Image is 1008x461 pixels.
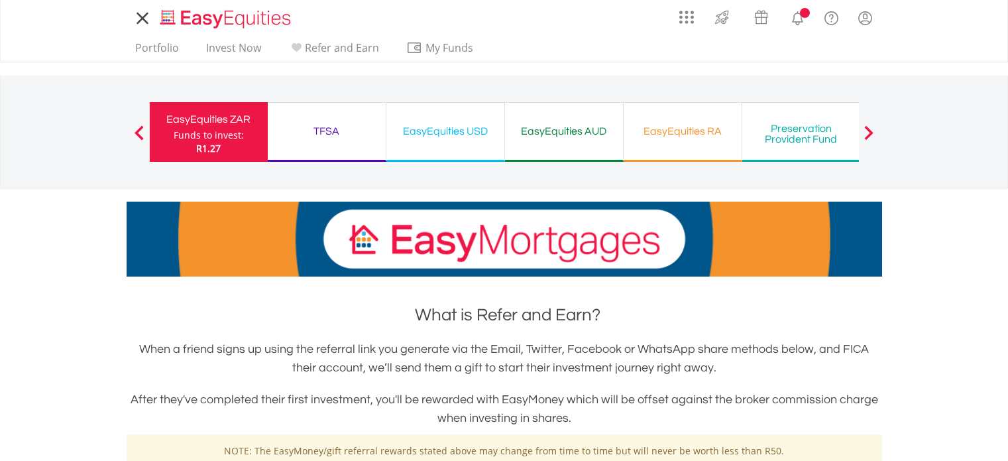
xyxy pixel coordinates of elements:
span: R1.27 [196,142,221,155]
h3: When a friend signs up using the referral link you generate via the Email, Twitter, Facebook or W... [127,340,882,377]
span: Refer and Earn [305,40,379,55]
img: EasyMortage Promotion Banner [127,202,882,277]
span: My Funds [406,39,493,56]
a: Notifications [781,3,814,30]
div: EasyEquities AUD [513,122,615,141]
a: AppsGrid [671,3,702,25]
a: Portfolio [130,41,184,62]
p: NOTE: The EasyMoney/gift referral rewards stated above may change from time to time but will neve... [137,444,872,458]
img: thrive-v2.svg [711,7,733,28]
a: Refer and Earn [283,41,384,62]
a: Vouchers [742,3,781,28]
button: Next [856,132,882,145]
h3: After they've completed their first investment, you'll be rewarded with EasyMoney which will be o... [127,391,882,428]
div: Funds to invest: [174,129,244,142]
button: Previous [126,132,152,145]
div: EasyEquities ZAR [158,110,260,129]
img: EasyEquities_Logo.png [158,8,296,30]
a: Invest Now [201,41,266,62]
img: grid-menu-icon.svg [679,10,694,25]
img: vouchers-v2.svg [750,7,772,28]
a: FAQ's and Support [814,3,848,30]
div: Preservation Provident Fund [750,123,852,145]
div: TFSA [276,122,378,141]
div: EasyEquities RA [632,122,734,141]
div: EasyEquities USD [394,122,496,141]
span: What is Refer and Earn? [415,306,600,324]
a: My Profile [848,3,882,33]
a: Home page [155,3,296,30]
